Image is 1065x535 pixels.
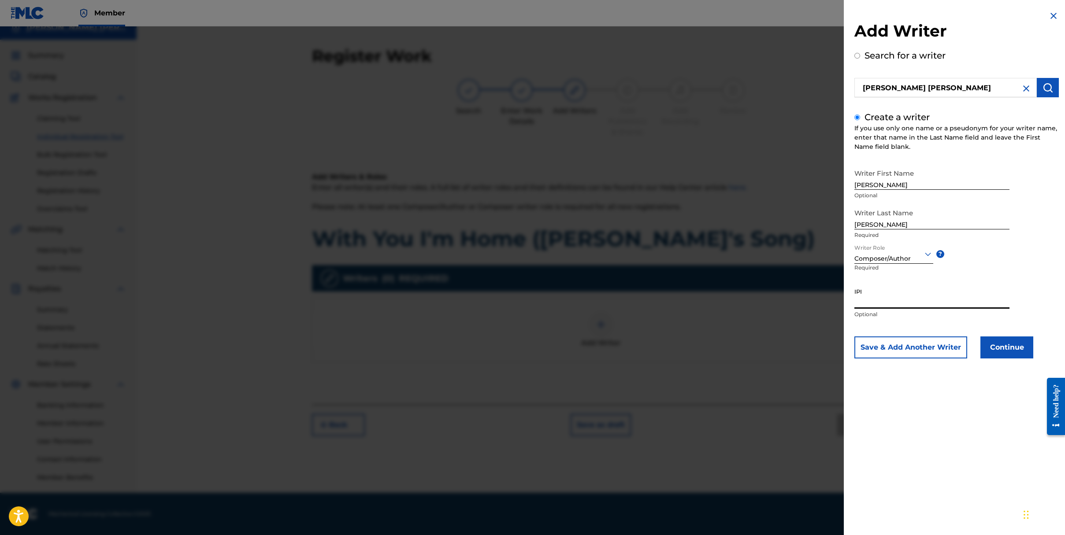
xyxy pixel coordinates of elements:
[78,8,89,18] img: Top Rightsholder
[1021,493,1065,535] iframe: Chat Widget
[1043,82,1053,93] img: Search Works
[980,336,1033,358] button: Continue
[854,231,1009,239] p: Required
[854,264,884,284] p: Required
[94,8,125,18] span: Member
[936,250,944,258] span: ?
[1024,502,1029,528] div: Drag
[854,192,1009,199] p: Optional
[854,124,1059,151] div: If you use only one name or a pseudonym for your writer name, enter that name in the Last Name fi...
[854,78,1037,97] input: Search writer's name or IPI Number
[1040,371,1065,442] iframe: Resource Center
[854,336,967,358] button: Save & Add Another Writer
[11,7,45,19] img: MLC Logo
[1021,83,1032,94] img: close
[854,21,1059,44] h2: Add Writer
[865,50,946,61] label: Search for a writer
[854,310,1009,318] p: Optional
[865,112,930,122] label: Create a writer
